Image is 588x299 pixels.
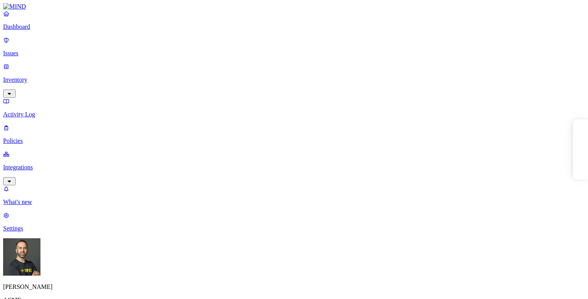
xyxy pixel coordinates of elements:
[3,23,585,30] p: Dashboard
[3,199,585,206] p: What's new
[3,151,585,184] a: Integrations
[3,238,40,276] img: Tom Mayblum
[3,3,585,10] a: MIND
[3,98,585,118] a: Activity Log
[3,50,585,57] p: Issues
[3,3,26,10] img: MIND
[3,63,585,97] a: Inventory
[3,283,585,290] p: [PERSON_NAME]
[3,76,585,83] p: Inventory
[3,111,585,118] p: Activity Log
[3,37,585,57] a: Issues
[3,185,585,206] a: What's new
[3,137,585,144] p: Policies
[3,225,585,232] p: Settings
[3,212,585,232] a: Settings
[3,164,585,171] p: Integrations
[3,10,585,30] a: Dashboard
[3,124,585,144] a: Policies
